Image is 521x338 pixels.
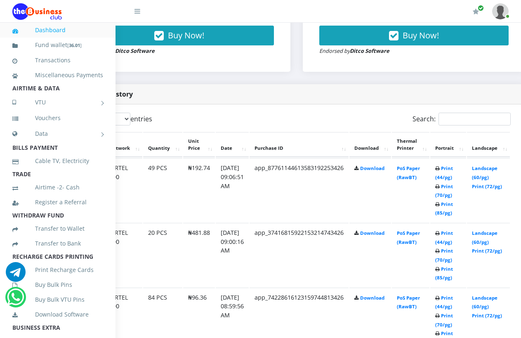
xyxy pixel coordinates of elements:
[12,35,103,55] a: Fund wallet[36.01]
[250,132,349,158] th: Purchase ID: activate to sort column ascending
[7,293,24,307] a: Chat for support
[85,47,155,54] small: Endorsed by
[413,113,511,125] label: Search:
[360,230,384,236] a: Download
[430,132,466,158] th: Portrait: activate to sort column ascending
[250,158,349,222] td: app_87761144613583192253426
[392,132,429,158] th: Thermal Printer: activate to sort column ascending
[115,47,155,54] strong: Ditco Software
[168,30,204,41] span: Buy Now!
[12,219,103,238] a: Transfer to Wallet
[435,295,453,310] a: Print (44/pg)
[12,123,103,144] a: Data
[397,295,420,310] a: PoS Paper (RawBT)
[435,183,453,199] a: Print (70/pg)
[6,268,26,282] a: Chat for support
[12,290,103,309] a: Buy Bulk VTU Pins
[183,132,215,158] th: Unit Price: activate to sort column ascending
[104,158,142,222] td: AIRTEL 200
[216,132,249,158] th: Date: activate to sort column ascending
[12,234,103,253] a: Transfer to Bank
[472,248,502,254] a: Print (72/pg)
[467,132,510,158] th: Landscape: activate to sort column ascending
[183,223,215,287] td: ₦481.88
[12,21,103,40] a: Dashboard
[12,260,103,279] a: Print Recharge Cards
[12,92,103,113] a: VTU
[397,230,420,245] a: PoS Paper (RawBT)
[67,42,82,48] small: [ ]
[143,223,182,287] td: 20 PCS
[69,42,80,48] b: 36.01
[12,109,103,128] a: Vouchers
[435,248,453,263] a: Print (70/pg)
[360,295,384,301] a: Download
[403,30,439,41] span: Buy Now!
[319,47,389,54] small: Endorsed by
[83,113,152,125] label: Show entries
[12,66,103,85] a: Miscellaneous Payments
[319,26,509,45] button: Buy Now!
[350,47,389,54] strong: Ditco Software
[12,51,103,70] a: Transactions
[216,158,249,222] td: [DATE] 09:06:51 AM
[360,165,384,171] a: Download
[438,113,511,125] input: Search:
[12,3,62,20] img: Logo
[472,165,497,180] a: Landscape (60/pg)
[143,158,182,222] td: 49 PCS
[104,132,142,158] th: Network: activate to sort column ascending
[12,178,103,197] a: Airtime -2- Cash
[349,132,391,158] th: Download: activate to sort column ascending
[85,26,274,45] button: Buy Now!
[472,230,497,245] a: Landscape (60/pg)
[435,266,453,281] a: Print (85/pg)
[435,230,453,245] a: Print (44/pg)
[435,201,453,216] a: Print (85/pg)
[216,223,249,287] td: [DATE] 09:00:16 AM
[478,5,484,11] span: Renew/Upgrade Subscription
[472,295,497,310] a: Landscape (60/pg)
[435,165,453,180] a: Print (44/pg)
[492,3,509,19] img: User
[12,151,103,170] a: Cable TV, Electricity
[472,183,502,189] a: Print (72/pg)
[12,275,103,294] a: Buy Bulk Pins
[473,8,479,15] i: Renew/Upgrade Subscription
[12,193,103,212] a: Register a Referral
[143,132,182,158] th: Quantity: activate to sort column ascending
[397,165,420,180] a: PoS Paper (RawBT)
[250,223,349,287] td: app_37416815922153214743426
[183,158,215,222] td: ₦192.74
[472,312,502,319] a: Print (72/pg)
[435,312,453,328] a: Print (70/pg)
[12,305,103,324] a: Download Software
[104,223,142,287] td: AIRTEL 500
